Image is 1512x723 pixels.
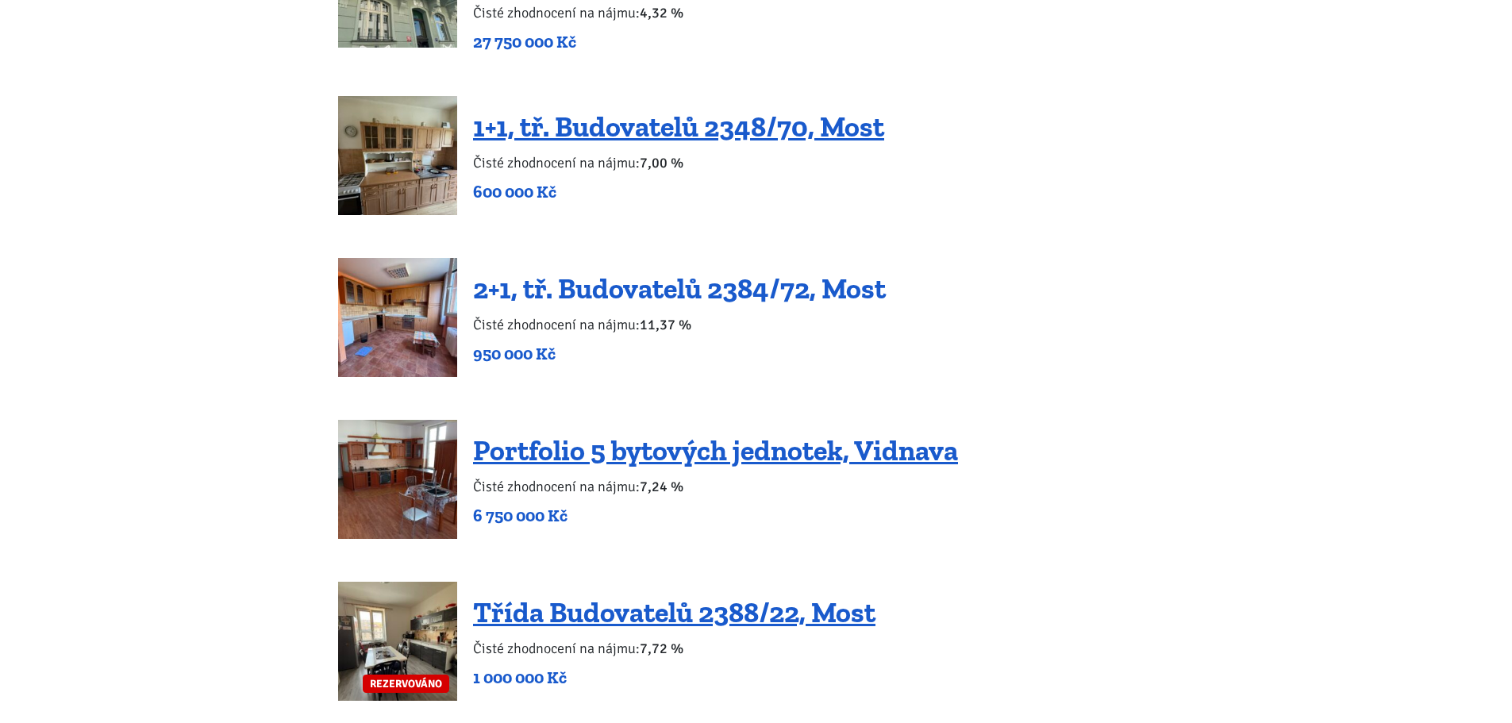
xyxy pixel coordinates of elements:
b: 7,24 % [640,478,683,495]
b: 4,32 % [640,4,683,21]
span: REZERVOVÁNO [363,675,449,693]
a: 2+1, tř. Budovatelů 2384/72, Most [473,271,886,306]
a: Portfolio 5 bytových jednotek, Vidnava [473,433,958,467]
p: Čisté zhodnocení na nájmu: [473,475,958,498]
p: 600 000 Kč [473,181,884,203]
a: REZERVOVÁNO [338,582,457,701]
b: 11,37 % [640,316,691,333]
p: 1 000 000 Kč [473,667,875,689]
p: Čisté zhodnocení na nájmu: [473,2,1174,24]
p: 950 000 Kč [473,343,886,365]
p: Čisté zhodnocení na nájmu: [473,152,884,174]
b: 7,72 % [640,640,683,657]
p: 27 750 000 Kč [473,31,1174,53]
p: Čisté zhodnocení na nájmu: [473,313,886,336]
p: Čisté zhodnocení na nájmu: [473,637,875,660]
b: 7,00 % [640,154,683,171]
p: 6 750 000 Kč [473,505,958,527]
a: Třída Budovatelů 2388/22, Most [473,595,875,629]
a: 1+1, tř. Budovatelů 2348/70, Most [473,110,884,144]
